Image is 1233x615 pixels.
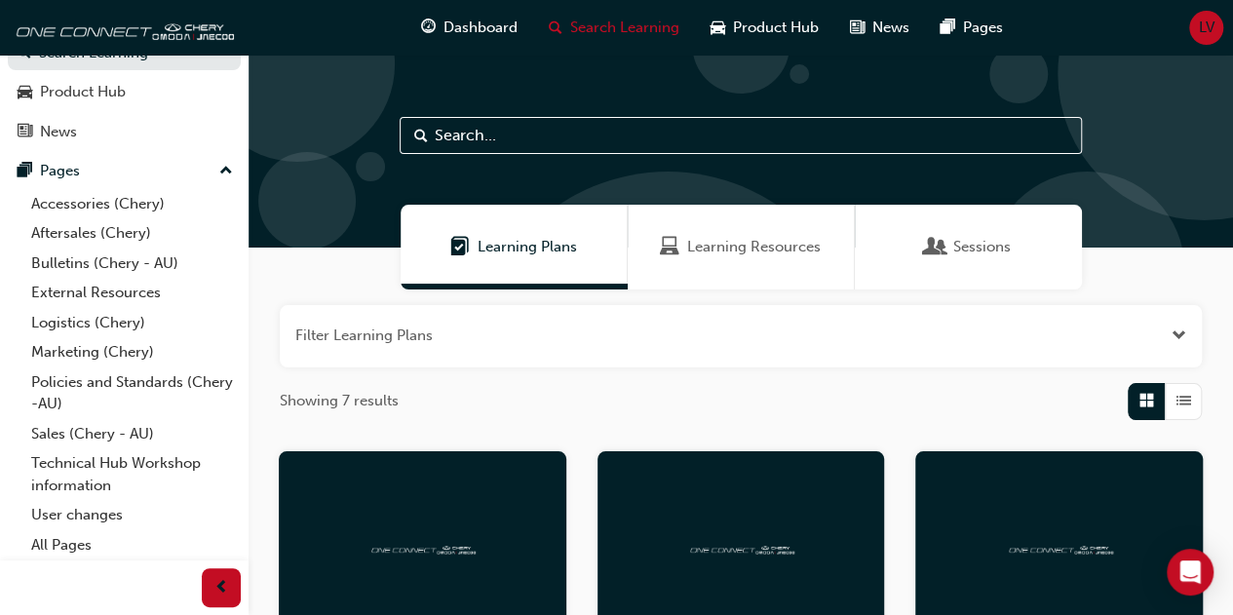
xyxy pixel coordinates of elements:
[23,249,241,279] a: Bulletins (Chery - AU)
[850,16,865,40] span: news-icon
[405,8,533,48] a: guage-iconDashboard
[23,500,241,530] a: User changes
[953,236,1011,258] span: Sessions
[687,236,821,258] span: Learning Resources
[570,17,679,39] span: Search Learning
[834,8,925,48] a: news-iconNews
[23,278,241,308] a: External Resources
[963,17,1003,39] span: Pages
[280,390,399,412] span: Showing 7 results
[1189,11,1223,45] button: LV
[18,163,32,180] span: pages-icon
[18,124,32,141] span: news-icon
[628,205,855,289] a: Learning ResourcesLearning Resources
[23,337,241,367] a: Marketing (Chery)
[23,448,241,500] a: Technical Hub Workshop information
[533,8,695,48] a: search-iconSearch Learning
[401,205,628,289] a: Learning PlansLearning Plans
[23,189,241,219] a: Accessories (Chery)
[1172,325,1186,347] button: Open the filter
[1199,17,1214,39] span: LV
[711,16,725,40] span: car-icon
[925,8,1019,48] a: pages-iconPages
[414,125,428,147] span: Search
[733,17,819,39] span: Product Hub
[872,17,909,39] span: News
[8,153,241,189] button: Pages
[10,8,234,47] img: oneconnect
[926,236,945,258] span: Sessions
[421,16,436,40] span: guage-icon
[941,16,955,40] span: pages-icon
[368,538,476,557] img: oneconnect
[1167,549,1214,596] div: Open Intercom Messenger
[400,117,1082,154] input: Search...
[40,160,80,182] div: Pages
[478,236,577,258] span: Learning Plans
[687,538,794,557] img: oneconnect
[23,530,241,560] a: All Pages
[23,308,241,338] a: Logistics (Chery)
[40,81,126,103] div: Product Hub
[660,236,679,258] span: Learning Resources
[695,8,834,48] a: car-iconProduct Hub
[8,114,241,150] a: News
[40,121,77,143] div: News
[219,159,233,184] span: up-icon
[443,17,518,39] span: Dashboard
[1139,390,1154,412] span: Grid
[23,367,241,419] a: Policies and Standards (Chery -AU)
[549,16,562,40] span: search-icon
[450,236,470,258] span: Learning Plans
[23,218,241,249] a: Aftersales (Chery)
[18,84,32,101] span: car-icon
[8,74,241,110] a: Product Hub
[855,205,1082,289] a: SessionsSessions
[1176,390,1191,412] span: List
[1006,538,1113,557] img: oneconnect
[214,576,229,600] span: prev-icon
[23,419,241,449] a: Sales (Chery - AU)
